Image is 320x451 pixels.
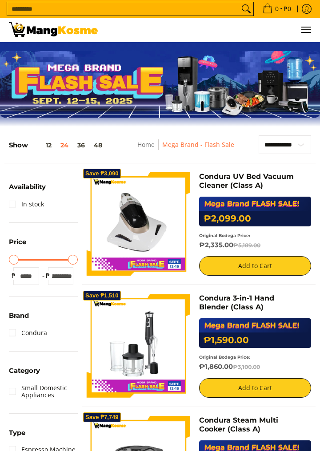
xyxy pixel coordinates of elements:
span: Save ₱1,510 [85,293,119,298]
button: Search [239,2,253,16]
span: Category [9,368,40,374]
summary: Open [9,313,29,326]
span: Type [9,430,25,436]
a: In stock [9,197,44,211]
span: Brand [9,313,29,319]
summary: Open [9,430,25,443]
button: 48 [89,142,107,149]
span: • [260,4,294,14]
nav: Breadcrumbs [120,139,251,159]
a: Condura [9,326,47,340]
button: Menu [300,18,311,42]
del: ₱5,189.00 [233,242,260,249]
span: ₱ [44,271,52,280]
button: Add to Cart [199,378,312,398]
h6: ₱2,099.00 [199,211,312,226]
h6: ₱1,590.00 [199,332,312,348]
span: Save ₱3,090 [85,171,119,176]
small: Original Bodega Price: [199,233,250,238]
nav: Main Menu [107,18,311,42]
summary: Open [9,368,40,381]
span: ₱ [9,271,18,280]
button: Add to Cart [199,256,312,276]
img: Condura UV Bed Vacuum Cleaner (Class A) [87,172,190,276]
img: MANG KOSME MEGA BRAND FLASH SALE: September 12-15, 2025 l Mang Kosme [9,22,98,37]
span: Availability [9,184,46,190]
a: Condura Steam Multi Cooker (Class A) [199,416,278,433]
button: 24 [56,142,73,149]
small: Original Bodega Price: [199,355,250,360]
a: Condura 3-in-1 Hand Blender (Class A) [199,294,274,311]
button: 36 [73,142,89,149]
img: Condura 3-in-1 Hand Blender (Class A) [87,294,190,398]
button: 12 [28,142,56,149]
h6: ₱1,860.00 [199,363,312,372]
span: 0 [274,6,280,12]
span: ₱0 [282,6,292,12]
a: Small Domestic Appliances [9,381,78,402]
del: ₱3,100.00 [233,364,260,370]
h5: Show [9,141,107,150]
span: Price [9,239,26,245]
a: Condura UV Bed Vacuum Cleaner (Class A) [199,172,294,190]
summary: Open [9,239,26,252]
ul: Customer Navigation [107,18,311,42]
summary: Open [9,184,46,197]
a: Home [137,140,155,149]
a: Mega Brand - Flash Sale [162,140,234,149]
span: Save ₱7,749 [85,415,119,420]
h6: ₱2,335.00 [199,241,312,250]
